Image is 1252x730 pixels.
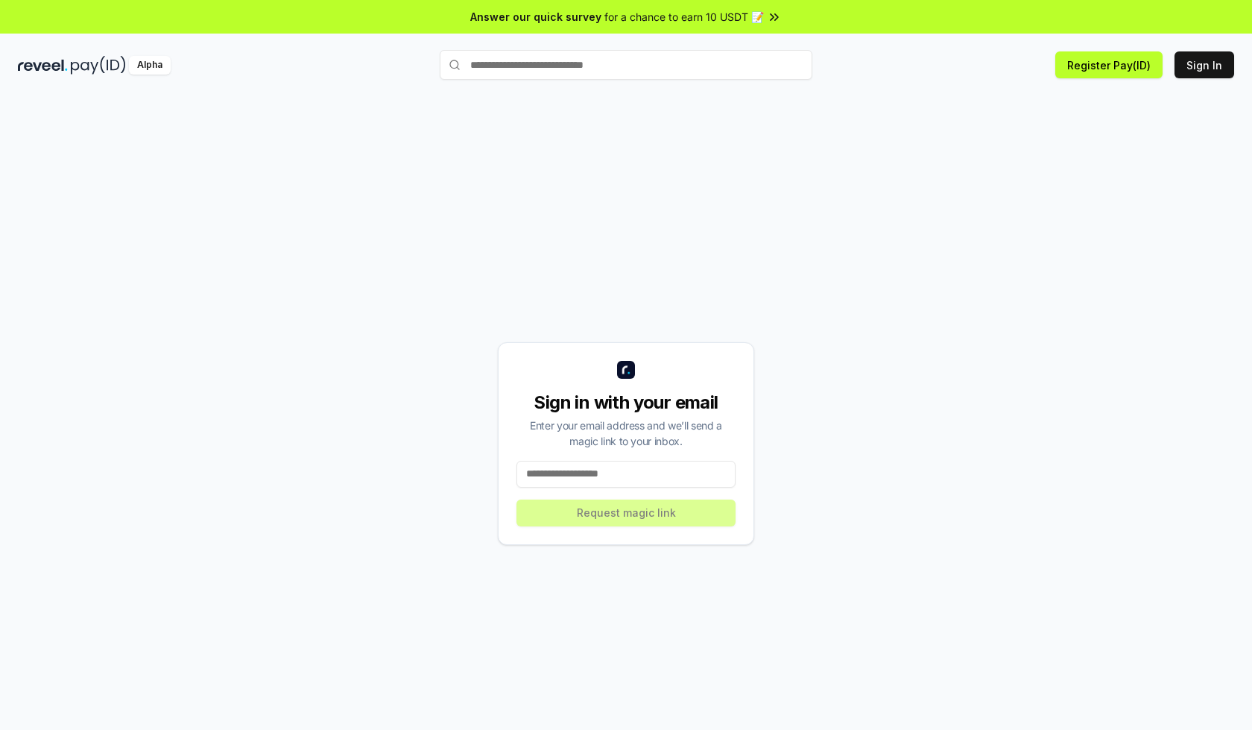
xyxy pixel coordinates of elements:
span: for a chance to earn 10 USDT 📝 [604,9,764,25]
button: Sign In [1174,51,1234,78]
button: Register Pay(ID) [1055,51,1163,78]
span: Answer our quick survey [470,9,601,25]
div: Enter your email address and we’ll send a magic link to your inbox. [516,418,736,449]
img: pay_id [71,56,126,75]
img: reveel_dark [18,56,68,75]
div: Alpha [129,56,171,75]
div: Sign in with your email [516,391,736,415]
img: logo_small [617,361,635,379]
